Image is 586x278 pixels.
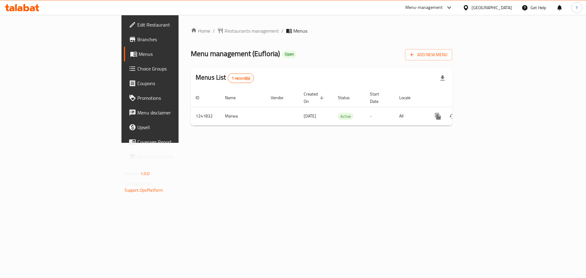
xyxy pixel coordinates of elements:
[338,113,353,120] span: Active
[124,61,219,76] a: Choice Groups
[124,135,219,149] a: Coverage Report
[431,109,445,124] button: more
[124,105,219,120] a: Menu disclaimer
[365,107,394,125] td: -
[124,47,219,61] a: Menus
[426,88,494,107] th: Actions
[124,76,219,91] a: Coupons
[217,27,279,34] a: Restaurants management
[399,94,418,101] span: Locale
[472,4,512,11] div: [GEOGRAPHIC_DATA]
[124,32,219,47] a: Branches
[282,51,296,58] div: Open
[281,27,284,34] li: /
[191,88,494,126] table: enhanced table
[304,112,316,120] span: [DATE]
[370,90,387,105] span: Start Date
[139,50,215,58] span: Menus
[225,94,244,101] span: Name
[191,47,280,60] span: Menu management ( Eufloria )
[196,73,254,83] h2: Menus List
[228,75,254,81] span: 1 record(s)
[124,120,219,135] a: Upsell
[405,4,443,11] div: Menu-management
[137,153,215,160] span: Grocery Checklist
[338,94,358,101] span: Status
[124,91,219,105] a: Promotions
[435,71,450,85] div: Export file
[125,186,163,194] a: Support.OpsPlatform
[220,107,266,125] td: Marwa
[137,124,215,131] span: Upsell
[576,4,578,11] span: Y
[196,94,207,101] span: ID
[271,94,291,101] span: Vendor
[125,170,139,178] span: Version:
[137,94,215,102] span: Promotions
[405,49,452,60] button: Add New Menu
[445,109,460,124] button: Change Status
[137,80,215,87] span: Coupons
[410,51,447,59] span: Add New Menu
[137,109,215,116] span: Menu disclaimer
[282,52,296,57] span: Open
[304,90,326,105] span: Created On
[228,73,254,83] div: Total records count
[124,17,219,32] a: Edit Restaurant
[394,107,426,125] td: All
[137,65,215,72] span: Choice Groups
[137,21,215,28] span: Edit Restaurant
[225,27,279,34] span: Restaurants management
[140,170,150,178] span: 1.0.0
[293,27,307,34] span: Menus
[137,138,215,146] span: Coverage Report
[137,36,215,43] span: Branches
[124,149,219,164] a: Grocery Checklist
[191,27,452,34] nav: breadcrumb
[125,180,153,188] span: Get support on:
